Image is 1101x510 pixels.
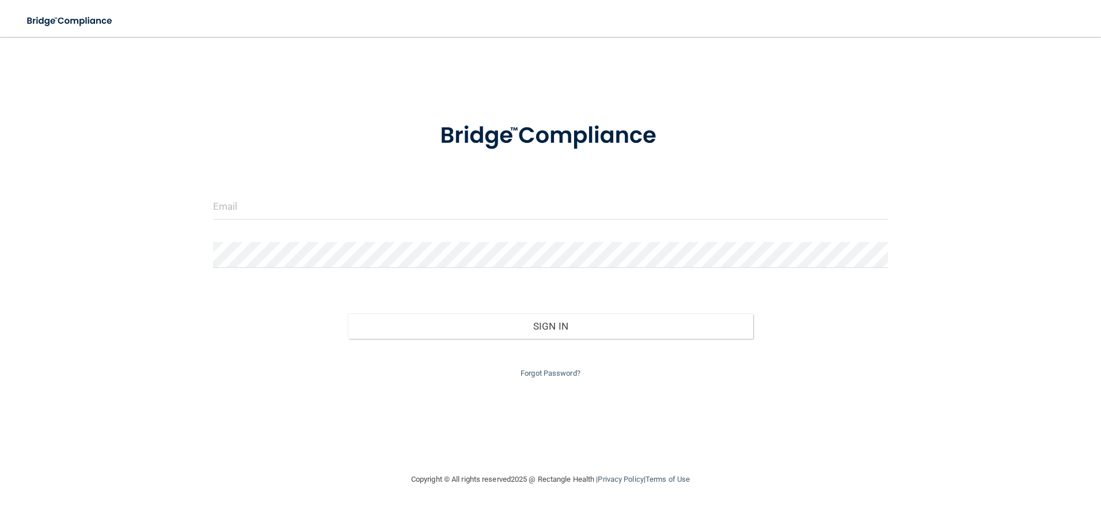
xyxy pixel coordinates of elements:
[348,313,753,339] button: Sign In
[213,194,889,220] input: Email
[598,475,643,483] a: Privacy Policy
[521,369,580,377] a: Forgot Password?
[416,106,685,166] img: bridge_compliance_login_screen.278c3ca4.svg
[340,461,761,498] div: Copyright © All rights reserved 2025 @ Rectangle Health | |
[646,475,690,483] a: Terms of Use
[17,9,123,33] img: bridge_compliance_login_screen.278c3ca4.svg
